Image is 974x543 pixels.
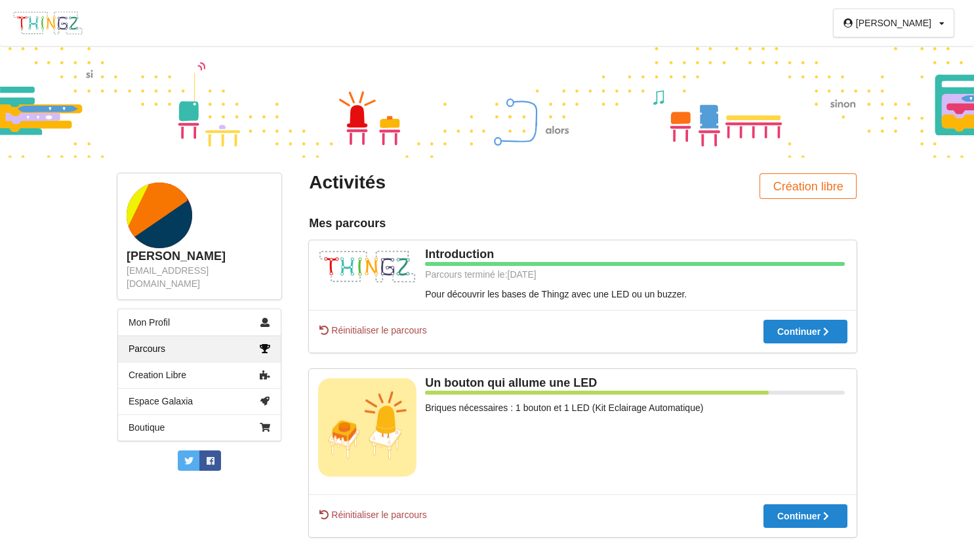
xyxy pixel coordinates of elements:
div: [PERSON_NAME] [127,249,272,264]
button: Continuer [763,320,847,343]
div: Activités [309,171,573,194]
div: [PERSON_NAME] [856,18,931,28]
span: Réinitialiser le parcours [318,324,427,337]
a: Mon Profil [118,309,281,336]
span: Réinitialiser le parcours [318,508,427,521]
a: Creation Libre [118,362,281,388]
a: Boutique [118,414,281,441]
button: Création libre [760,173,857,199]
div: Briques nécessaires : 1 bouton et 1 LED (Kit Eclairage Automatique) [318,401,847,414]
div: Parcours terminé le: [DATE] [318,268,845,281]
button: Continuer [763,504,847,528]
a: Espace Galaxia [118,388,281,414]
div: Continuer [777,327,834,336]
img: thingz_logo.png [318,250,416,284]
div: Pour découvrir les bases de Thingz avec une LED ou un buzzer. [318,288,847,301]
div: Introduction [318,247,847,262]
div: Un bouton qui allume une LED [318,376,847,391]
div: Continuer [777,511,834,521]
a: Parcours [118,336,281,362]
img: thingz_logo.png [12,11,83,35]
div: Mes parcours [309,216,857,231]
img: bouton_led.jpg [318,378,416,477]
div: [EMAIL_ADDRESS][DOMAIN_NAME] [127,264,272,290]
